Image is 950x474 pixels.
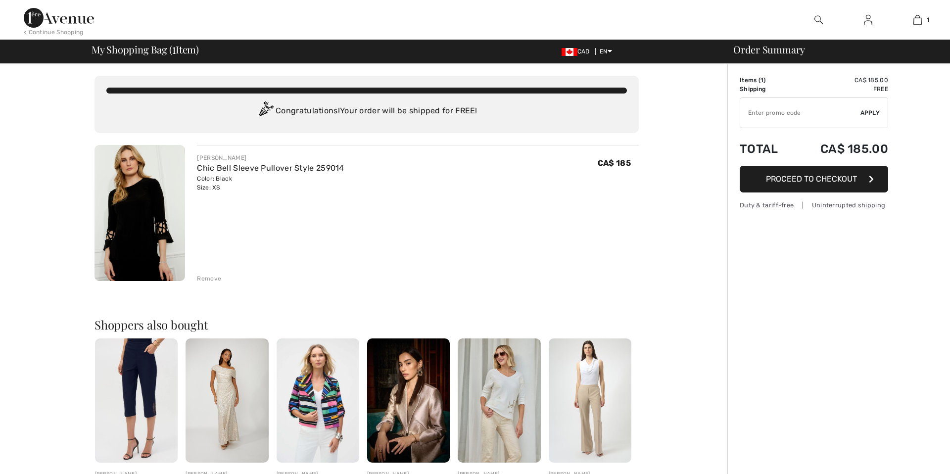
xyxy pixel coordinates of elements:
[186,338,268,463] img: Maxi Off-Shoulder Bodycon Dress Style 258739U
[197,163,344,173] a: Chic Bell Sleeve Pullover Style 259014
[913,14,922,26] img: My Bag
[856,14,880,26] a: Sign In
[24,28,84,37] div: < Continue Shopping
[95,145,185,281] img: Chic Bell Sleeve Pullover Style 259014
[24,8,94,28] img: 1ère Avenue
[793,85,888,94] td: Free
[562,48,594,55] span: CAD
[458,338,540,463] img: V-Neck Jewel Embellished Pullover Style 256732U
[197,153,344,162] div: [PERSON_NAME]
[814,14,823,26] img: search the website
[740,132,793,166] td: Total
[760,77,763,84] span: 1
[598,158,631,168] span: CA$ 185
[197,274,221,283] div: Remove
[793,132,888,166] td: CA$ 185.00
[256,101,276,121] img: Congratulation2.svg
[927,15,929,24] span: 1
[95,338,178,463] img: Slim Cropped Trousers Style 252192
[740,85,793,94] td: Shipping
[721,45,944,54] div: Order Summary
[740,166,888,192] button: Proceed to Checkout
[864,14,872,26] img: My Info
[367,338,450,463] img: Single Breasted Formal Jacket Style 244943
[549,338,631,463] img: Flare Formal Trousers Style 252226
[600,48,612,55] span: EN
[92,45,199,54] span: My Shopping Bag ( Item)
[197,174,344,192] div: Color: Black Size: XS
[766,174,857,184] span: Proceed to Checkout
[740,98,860,128] input: Promo code
[277,338,359,463] img: Striped Puff Sleeve Blazer Style 252215
[860,108,880,117] span: Apply
[740,76,793,85] td: Items ( )
[95,319,639,331] h2: Shoppers also bought
[793,76,888,85] td: CA$ 185.00
[562,48,577,56] img: Canadian Dollar
[106,101,627,121] div: Congratulations! Your order will be shipped for FREE!
[172,42,176,55] span: 1
[893,14,942,26] a: 1
[740,200,888,210] div: Duty & tariff-free | Uninterrupted shipping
